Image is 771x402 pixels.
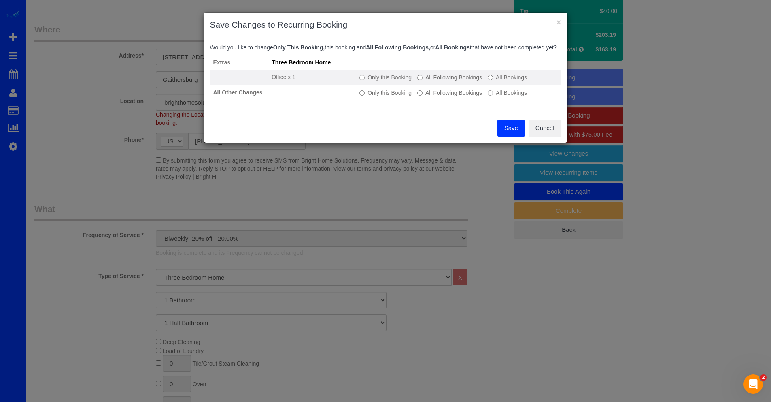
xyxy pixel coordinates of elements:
[359,90,365,96] input: Only this Booking
[488,89,527,97] label: All bookings that have not been completed yet will be changed.
[743,374,763,394] iframe: Intercom live chat
[213,59,231,66] strong: Extras
[210,19,561,31] h3: Save Changes to Recurring Booking
[435,44,470,51] b: All Bookings
[488,75,493,80] input: All Bookings
[359,89,412,97] label: All other bookings in the series will remain the same.
[359,75,365,80] input: Only this Booking
[268,55,356,70] td: Three Bedroom Home
[417,75,423,80] input: All Following Bookings
[760,374,767,381] span: 2
[488,90,493,96] input: All Bookings
[273,44,325,51] b: Only This Booking,
[556,18,561,26] button: ×
[268,70,356,85] td: Office x 1
[529,120,561,137] button: Cancel
[359,73,412,81] label: All other bookings in the series will remain the same.
[488,73,527,81] label: All bookings that have not been completed yet will be changed.
[210,43,561,51] p: Would you like to change this booking and or that have not been completed yet?
[213,89,263,96] strong: All Other Changes
[497,120,525,137] button: Save
[366,44,430,51] b: All Following Bookings,
[417,89,482,97] label: This and all the bookings after it will be changed.
[417,90,423,96] input: All Following Bookings
[417,73,482,81] label: This and all the bookings after it will be changed.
